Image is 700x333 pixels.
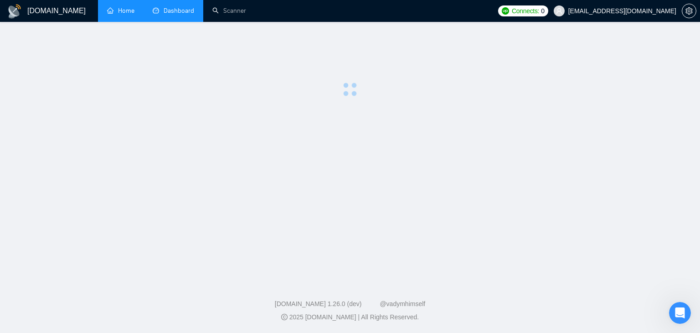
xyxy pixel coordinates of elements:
span: dashboard [153,7,159,14]
button: setting [682,4,696,18]
span: user [556,8,562,14]
a: setting [682,7,696,15]
a: [DOMAIN_NAME] 1.26.0 (dev) [275,300,362,307]
img: logo [7,4,22,19]
a: searchScanner [212,7,246,15]
iframe: Intercom live chat [669,302,691,324]
span: setting [682,7,696,15]
span: Connects: [512,6,539,16]
a: homeHome [107,7,134,15]
div: 2025 [DOMAIN_NAME] | All Rights Reserved. [7,312,693,322]
a: @vadymhimself [380,300,425,307]
span: Dashboard [164,7,194,15]
span: copyright [281,314,288,320]
img: upwork-logo.png [502,7,509,15]
span: 0 [541,6,545,16]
